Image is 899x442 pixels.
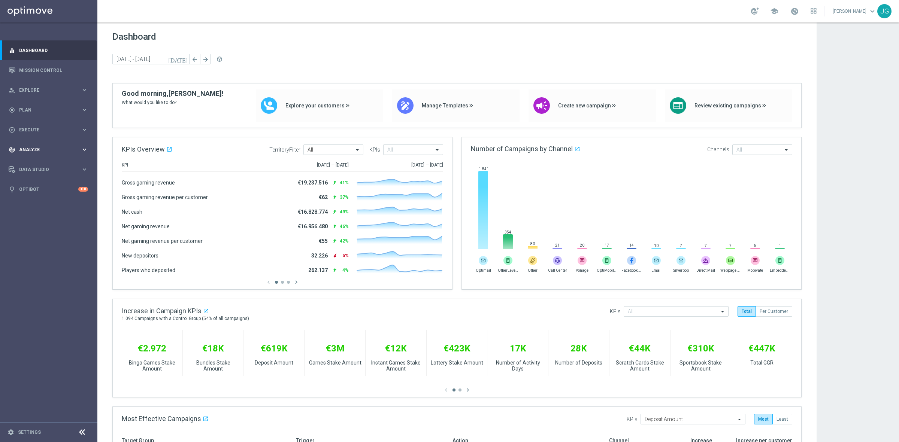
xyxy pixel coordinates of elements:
button: track_changes Analyze keyboard_arrow_right [8,147,88,153]
div: JG [877,4,892,18]
button: equalizer Dashboard [8,48,88,54]
div: Optibot [9,179,88,199]
button: Mission Control [8,67,88,73]
div: Plan [9,107,81,113]
button: play_circle_outline Execute keyboard_arrow_right [8,127,88,133]
span: keyboard_arrow_down [868,7,877,15]
div: Explore [9,87,81,94]
span: Analyze [19,147,81,152]
a: Settings [18,430,41,435]
i: keyboard_arrow_right [81,86,88,94]
a: Dashboard [19,40,88,60]
a: [PERSON_NAME]keyboard_arrow_down [832,6,877,17]
i: keyboard_arrow_right [81,126,88,133]
i: play_circle_outline [9,126,15,133]
i: keyboard_arrow_right [81,146,88,153]
div: Data Studio [9,166,81,173]
button: Data Studio keyboard_arrow_right [8,167,88,173]
i: keyboard_arrow_right [81,106,88,113]
span: Execute [19,128,81,132]
a: Optibot [19,179,78,199]
i: person_search [9,87,15,94]
span: Plan [19,108,81,112]
i: keyboard_arrow_right [81,166,88,173]
a: Mission Control [19,60,88,80]
i: equalizer [9,47,15,54]
i: track_changes [9,146,15,153]
button: gps_fixed Plan keyboard_arrow_right [8,107,88,113]
i: lightbulb [9,186,15,193]
div: Execute [9,126,81,133]
div: Analyze [9,146,81,153]
span: Explore [19,88,81,92]
span: school [770,7,778,15]
button: lightbulb Optibot +10 [8,186,88,192]
i: gps_fixed [9,107,15,113]
div: Mission Control [9,60,88,80]
div: Dashboard [9,40,88,60]
button: person_search Explore keyboard_arrow_right [8,87,88,93]
span: Data Studio [19,167,81,172]
div: +10 [78,187,88,192]
i: settings [7,429,14,436]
